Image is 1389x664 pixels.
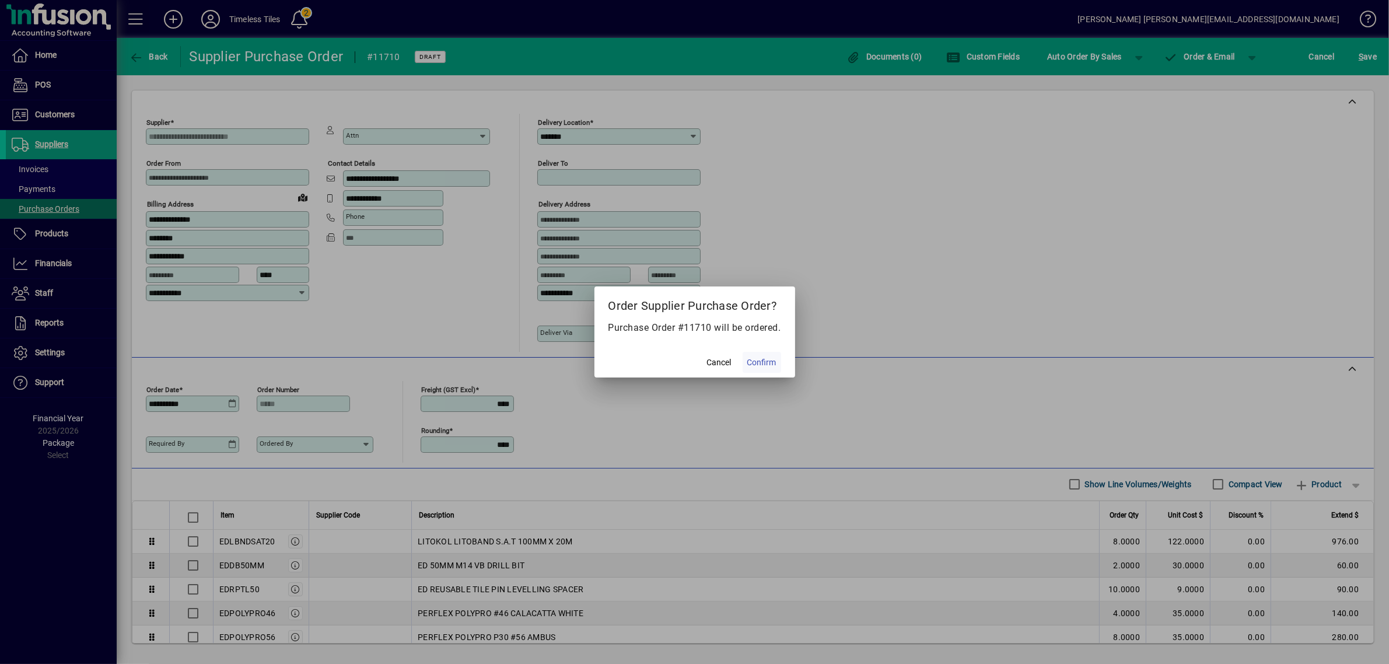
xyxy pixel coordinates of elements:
button: Cancel [701,352,738,373]
span: Confirm [747,357,776,369]
h2: Order Supplier Purchase Order? [594,286,795,320]
button: Confirm [743,352,781,373]
span: Cancel [707,357,732,369]
p: Purchase Order #11710 will be ordered. [608,321,781,335]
